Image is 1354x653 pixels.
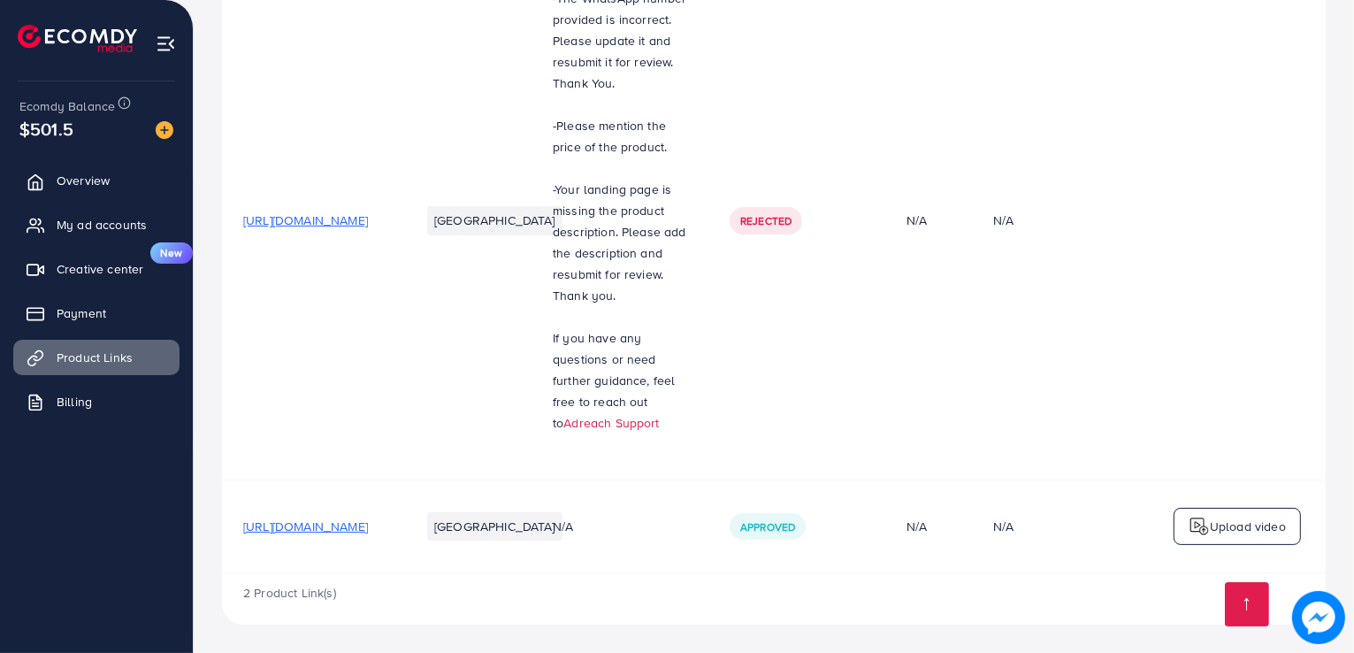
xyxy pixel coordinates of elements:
li: [GEOGRAPHIC_DATA] [427,206,562,234]
a: Payment [13,296,180,331]
div: N/A [993,518,1014,535]
span: Payment [57,304,106,322]
span: Overview [57,172,110,189]
span: My ad accounts [57,216,147,234]
span: N/A [553,518,573,535]
img: menu [156,34,176,54]
p: -Please mention the price of the product. [553,115,687,157]
img: logo [18,25,137,52]
li: [GEOGRAPHIC_DATA] [427,512,562,541]
img: image [156,121,173,139]
span: [URL][DOMAIN_NAME] [243,518,368,535]
p: Upload video [1210,516,1286,537]
div: N/A [906,518,951,535]
a: My ad accounts [13,207,180,242]
div: N/A [906,211,951,229]
img: image [1292,591,1345,644]
a: Product Links [13,340,180,375]
span: Rejected [740,213,792,228]
span: New [150,242,193,264]
span: Billing [57,393,92,411]
p: -Your landing page is missing the product description. Please add the description and resubmit fo... [553,179,687,306]
span: 2 Product Link(s) [243,584,336,602]
span: Ecomdy Balance [19,97,115,115]
img: logo [1189,516,1210,537]
span: $501.5 [19,116,73,142]
span: Creative center [57,260,143,278]
a: Adreach Support [563,414,659,432]
span: [URL][DOMAIN_NAME] [243,211,368,229]
div: N/A [993,211,1014,229]
span: Product Links [57,349,133,366]
span: Approved [740,519,795,534]
a: Overview [13,163,180,198]
p: If you have any questions or need further guidance, feel free to reach out to [553,327,687,434]
a: Creative centerNew [13,251,180,287]
a: Billing [13,384,180,419]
